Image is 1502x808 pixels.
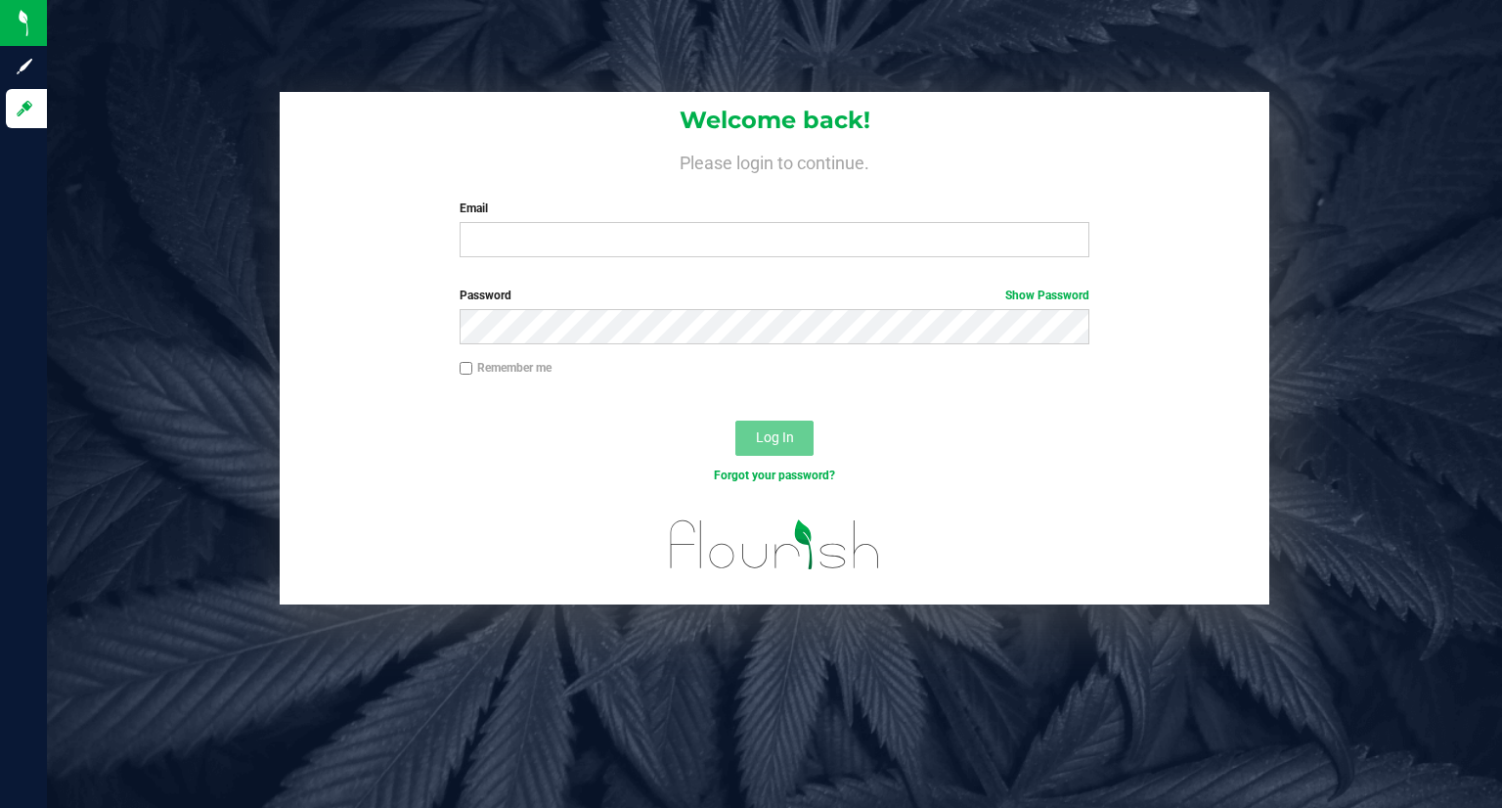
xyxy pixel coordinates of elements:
inline-svg: Sign up [15,57,34,76]
button: Log In [735,421,814,456]
h1: Welcome back! [280,108,1269,133]
img: flourish_logo.svg [651,505,899,584]
span: Password [460,289,511,302]
input: Remember me [460,362,473,376]
label: Remember me [460,359,552,377]
a: Show Password [1005,289,1089,302]
inline-svg: Log in [15,99,34,118]
span: Log In [756,429,794,445]
a: Forgot your password? [714,469,835,482]
label: Email [460,200,1090,217]
h4: Please login to continue. [280,149,1269,172]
